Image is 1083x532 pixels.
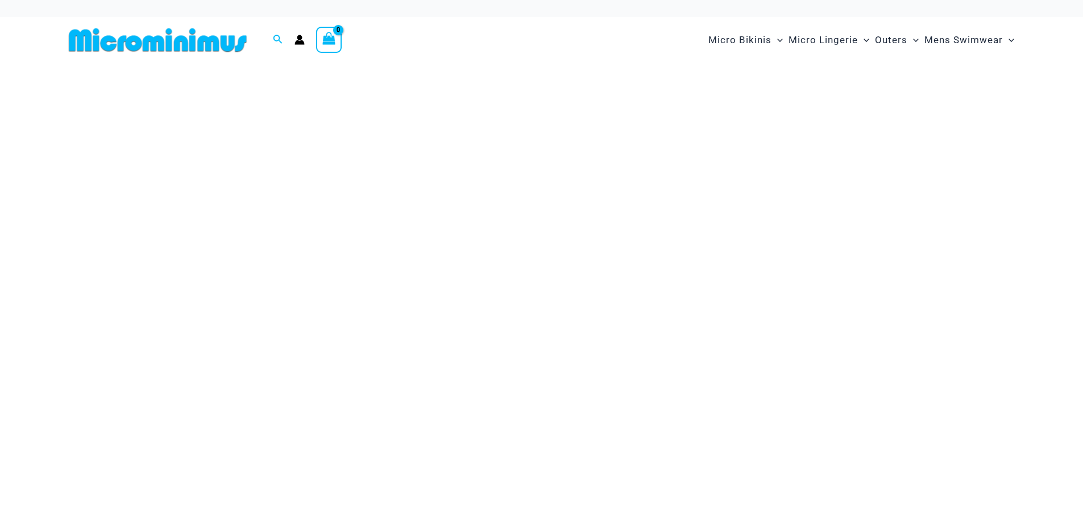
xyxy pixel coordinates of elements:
[706,23,786,57] a: Micro BikinisMenu ToggleMenu Toggle
[316,27,342,53] a: View Shopping Cart, empty
[1003,26,1014,55] span: Menu Toggle
[771,26,783,55] span: Menu Toggle
[858,26,869,55] span: Menu Toggle
[875,26,907,55] span: Outers
[70,75,1013,395] img: Waves Breaking Ocean Bikini Pack
[704,21,1019,59] nav: Site Navigation
[872,23,922,57] a: OutersMenu ToggleMenu Toggle
[907,26,919,55] span: Menu Toggle
[786,23,872,57] a: Micro LingerieMenu ToggleMenu Toggle
[64,27,251,53] img: MM SHOP LOGO FLAT
[273,33,283,47] a: Search icon link
[294,35,305,45] a: Account icon link
[924,26,1003,55] span: Mens Swimwear
[708,26,771,55] span: Micro Bikinis
[789,26,858,55] span: Micro Lingerie
[922,23,1017,57] a: Mens SwimwearMenu ToggleMenu Toggle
